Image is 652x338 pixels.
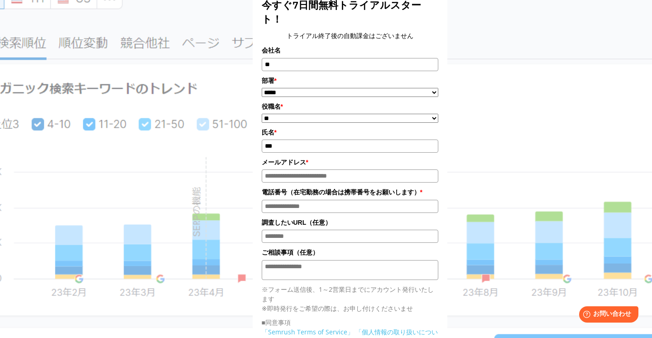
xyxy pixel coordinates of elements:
[262,157,438,167] label: メールアドレス
[262,328,354,336] a: 「Semrush Terms of Service」
[262,187,438,197] label: 電話番号（在宅勤務の場合は携帯番号をお願いします）
[262,217,438,227] label: 調査したいURL（任意）
[262,45,438,55] label: 会社名
[262,31,438,41] center: トライアル終了後の自動課金はございません
[262,318,438,327] p: ■同意事項
[262,101,438,111] label: 役職名
[571,303,642,328] iframe: Help widget launcher
[262,247,438,257] label: ご相談事項（任意）
[262,127,438,137] label: 氏名
[262,76,438,86] label: 部署
[262,285,438,313] p: ※フォーム送信後、1～2営業日までにアカウント発行いたします ※即時発行をご希望の際は、お申し付けくださいませ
